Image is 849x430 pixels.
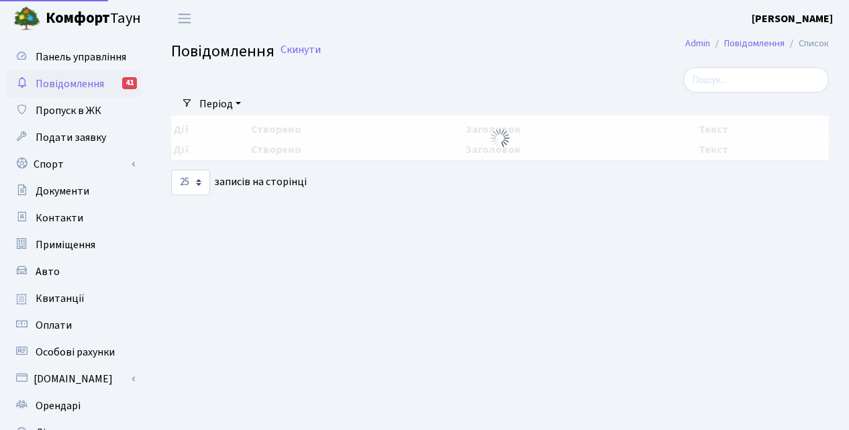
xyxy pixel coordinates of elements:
nav: breadcrumb [665,30,849,58]
span: Орендарі [36,398,81,413]
span: Квитанції [36,291,85,306]
a: Квитанції [7,285,141,312]
a: Подати заявку [7,124,141,151]
select: записів на сторінці [171,170,210,195]
a: Повідомлення [724,36,785,50]
div: 41 [122,77,137,89]
a: Документи [7,178,141,205]
b: Комфорт [46,7,110,29]
a: Авто [7,258,141,285]
a: Пропуск в ЖК [7,97,141,124]
a: Приміщення [7,231,141,258]
a: Період [194,93,246,115]
img: Обробка... [489,127,511,149]
span: Таун [46,7,141,30]
span: Контакти [36,211,83,225]
span: Документи [36,184,89,199]
li: Список [785,36,829,51]
span: Пропуск в ЖК [36,103,101,118]
a: Контакти [7,205,141,231]
span: Панель управління [36,50,126,64]
a: Спорт [7,151,141,178]
span: Повідомлення [171,40,274,63]
button: Переключити навігацію [168,7,201,30]
a: Панель управління [7,44,141,70]
span: Подати заявку [36,130,106,145]
a: Орендарі [7,392,141,419]
img: logo.png [13,5,40,32]
a: Особові рахунки [7,339,141,366]
span: Особові рахунки [36,345,115,360]
span: Приміщення [36,237,95,252]
a: Повідомлення41 [7,70,141,97]
span: Повідомлення [36,76,104,91]
a: Оплати [7,312,141,339]
b: [PERSON_NAME] [752,11,833,26]
a: [DOMAIN_NAME] [7,366,141,392]
a: [PERSON_NAME] [752,11,833,27]
label: записів на сторінці [171,170,307,195]
a: Скинути [281,44,321,56]
a: Admin [685,36,710,50]
span: Авто [36,264,60,279]
span: Оплати [36,318,72,333]
input: Пошук... [683,67,829,93]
